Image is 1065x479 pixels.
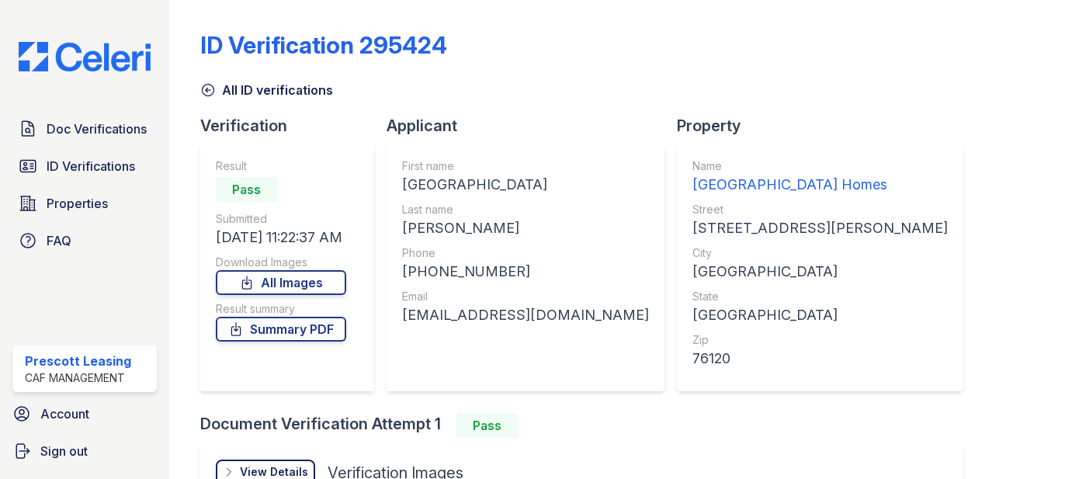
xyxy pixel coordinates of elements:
span: ID Verifications [47,157,135,175]
span: Account [40,404,89,423]
div: Phone [402,245,649,261]
div: Zip [692,332,948,348]
div: [GEOGRAPHIC_DATA] [692,304,948,326]
div: 76120 [692,348,948,370]
div: Street [692,202,948,217]
div: Result [216,158,346,174]
div: State [692,289,948,304]
div: City [692,245,948,261]
span: Sign out [40,442,88,460]
div: [EMAIL_ADDRESS][DOMAIN_NAME] [402,304,649,326]
div: Verification [200,115,387,137]
div: Result summary [216,301,346,317]
div: [DATE] 11:22:37 AM [216,227,346,248]
a: ID Verifications [12,151,157,182]
div: Last name [402,202,649,217]
div: CAF Management [25,370,131,386]
div: Prescott Leasing [25,352,131,370]
div: Property [677,115,976,137]
div: [GEOGRAPHIC_DATA] [692,261,948,283]
div: Document Verification Attempt 1 [200,413,976,438]
a: Summary PDF [216,317,346,342]
span: FAQ [47,231,71,250]
div: ID Verification 295424 [200,31,447,59]
div: First name [402,158,649,174]
img: CE_Logo_Blue-a8612792a0a2168367f1c8372b55b34899dd931a85d93a1a3d3e32e68fde9ad4.png [6,42,163,71]
a: Sign out [6,436,163,467]
div: Email [402,289,649,304]
a: Account [6,398,163,429]
div: Submitted [216,211,346,227]
div: Download Images [216,255,346,270]
a: All Images [216,270,346,295]
span: Properties [47,194,108,213]
div: [PHONE_NUMBER] [402,261,649,283]
a: Doc Verifications [12,113,157,144]
span: Doc Verifications [47,120,147,138]
a: Properties [12,188,157,219]
a: FAQ [12,225,157,256]
div: [PERSON_NAME] [402,217,649,239]
div: [STREET_ADDRESS][PERSON_NAME] [692,217,948,239]
div: Name [692,158,948,174]
div: [GEOGRAPHIC_DATA] Homes [692,174,948,196]
div: Pass [456,413,519,438]
a: Name [GEOGRAPHIC_DATA] Homes [692,158,948,196]
div: Pass [216,177,278,202]
div: Applicant [387,115,677,137]
div: [GEOGRAPHIC_DATA] [402,174,649,196]
a: All ID verifications [200,81,333,99]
